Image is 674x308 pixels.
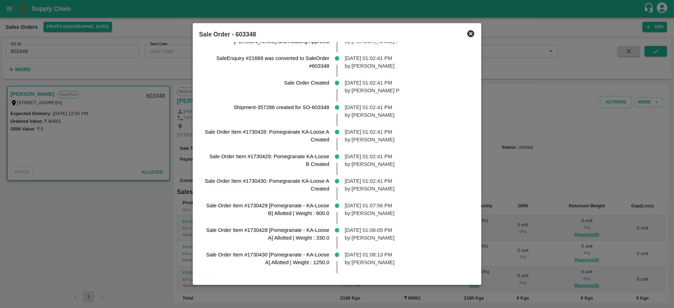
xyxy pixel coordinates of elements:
p: [DATE] 01:08:05 PM by: [PERSON_NAME] [345,226,469,242]
p: [DATE] 01:07:56 PM by: [PERSON_NAME] [345,202,469,217]
p: [DATE] 01:02:41 PM by: [PERSON_NAME] [345,103,469,119]
p: Sale Order Created [205,79,329,87]
p: Shipment-357286 created for SO-603348 [205,103,329,111]
p: [DATE] 01:02:41 PM by: [PERSON_NAME] [345,54,469,70]
p: Sale Order Item #1730430 [Pomegranate - KA-Loose A] Allotted | Weight : 1250.0 [205,251,329,267]
p: [DATE] 01:02:41 PM by: [PERSON_NAME] [345,153,469,168]
p: Sale Order Item #1730428 [Pomegranate - KA-Loose A] Allotted | Weight : 330.0 [205,226,329,242]
p: Sale Order Item #1730429 [Pomegranate - KA-Loose B] Allotted | Weight : 600.0 [205,202,329,217]
p: Sale Order Item #1730428: Pomegranate KA-Loose A Created [205,128,329,144]
p: Sale Order Item #1730429: Pomegranate KA-Loose B Created [205,153,329,168]
p: Sale Order Item #1730430: Pomegranate KA-Loose A Created [205,177,329,193]
p: SaleEnquiry #21668 was converted to SaleOrder #603348 [205,54,329,70]
b: Sale Order - 603348 [199,31,256,38]
p: [DATE] 01:08:13 PM by: [PERSON_NAME] [345,251,469,267]
p: [DATE] 01:02:41 PM by: [PERSON_NAME] P [345,79,469,95]
p: [DATE] 01:02:41 PM by: [PERSON_NAME] [345,177,469,193]
p: [DATE] 01:02:41 PM by: [PERSON_NAME] [345,128,469,144]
